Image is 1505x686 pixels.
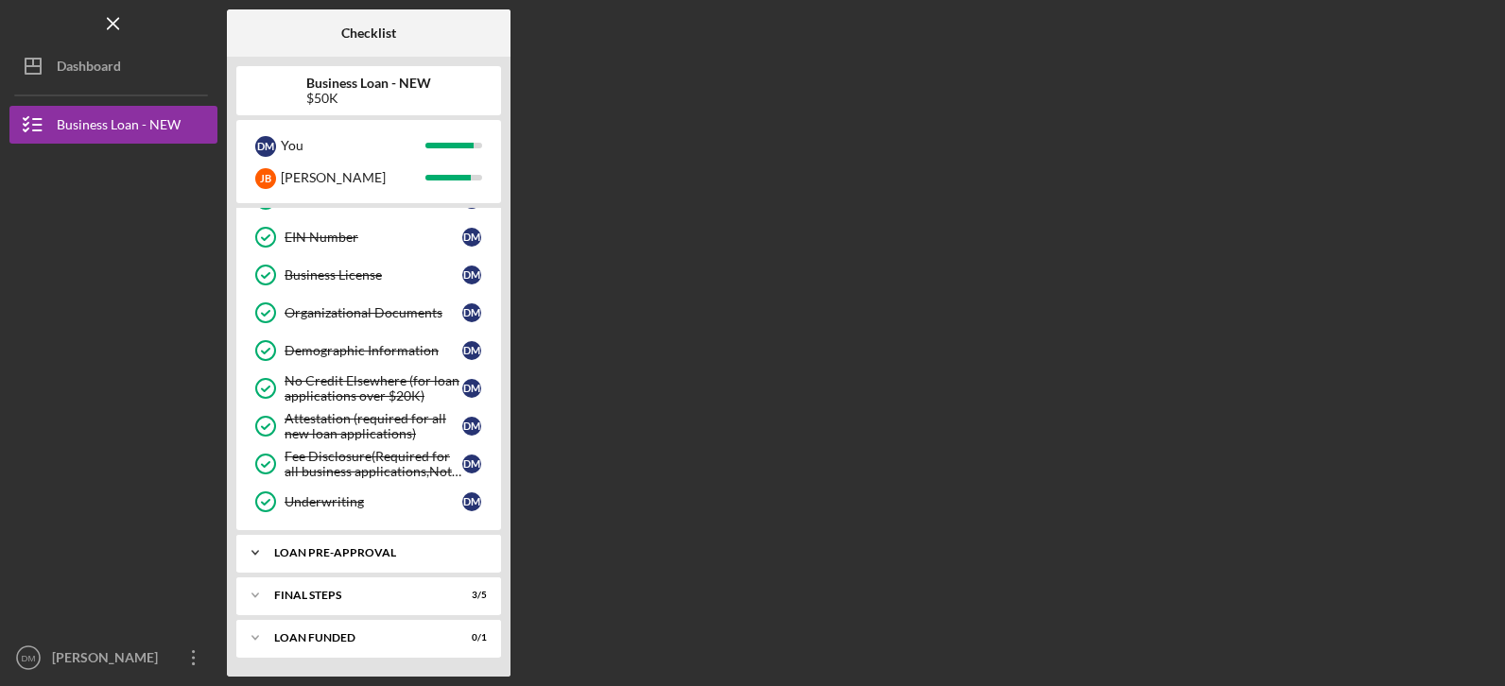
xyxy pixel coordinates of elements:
[462,417,481,436] div: D M
[285,373,462,403] div: No Credit Elsewhere (for loan applications over $20K)
[57,106,181,148] div: Business Loan - NEW
[453,632,487,643] div: 0 / 1
[462,341,481,360] div: D M
[462,379,481,398] div: D M
[306,76,431,91] b: Business Loan - NEW
[22,653,36,663] text: DM
[462,454,481,473] div: D M
[285,449,462,479] div: Fee Disclosure(Required for all business applications,Not needed for Contractor loans)
[274,632,440,643] div: LOAN FUNDED
[274,590,440,601] div: FINAL STEPS
[246,294,492,332] a: Organizational DocumentsDM
[274,547,477,558] div: LOAN PRE-APPROVAL
[341,26,396,41] b: Checklist
[9,106,217,144] button: Business Loan - NEW
[255,136,276,157] div: D M
[9,47,217,85] button: Dashboard
[285,411,462,441] div: Attestation (required for all new loan applications)
[462,492,481,511] div: D M
[462,228,481,247] div: D M
[281,129,425,162] div: You
[462,303,481,322] div: D M
[246,332,492,369] a: Demographic InformationDM
[246,445,492,483] a: Fee Disclosure(Required for all business applications,Not needed for Contractor loans)DM
[285,494,462,509] div: Underwriting
[285,230,462,245] div: EIN Number
[47,639,170,681] div: [PERSON_NAME]
[57,47,121,90] div: Dashboard
[285,305,462,320] div: Organizational Documents
[281,162,425,194] div: [PERSON_NAME]
[285,267,462,283] div: Business License
[462,266,481,284] div: D M
[453,590,487,601] div: 3 / 5
[246,256,492,294] a: Business LicenseDM
[285,343,462,358] div: Demographic Information
[246,218,492,256] a: EIN NumberDM
[246,407,492,445] a: Attestation (required for all new loan applications)DM
[246,369,492,407] a: No Credit Elsewhere (for loan applications over $20K)DM
[9,639,217,677] button: DM[PERSON_NAME]
[306,91,431,106] div: $50K
[246,483,492,521] a: UnderwritingDM
[255,168,276,189] div: J B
